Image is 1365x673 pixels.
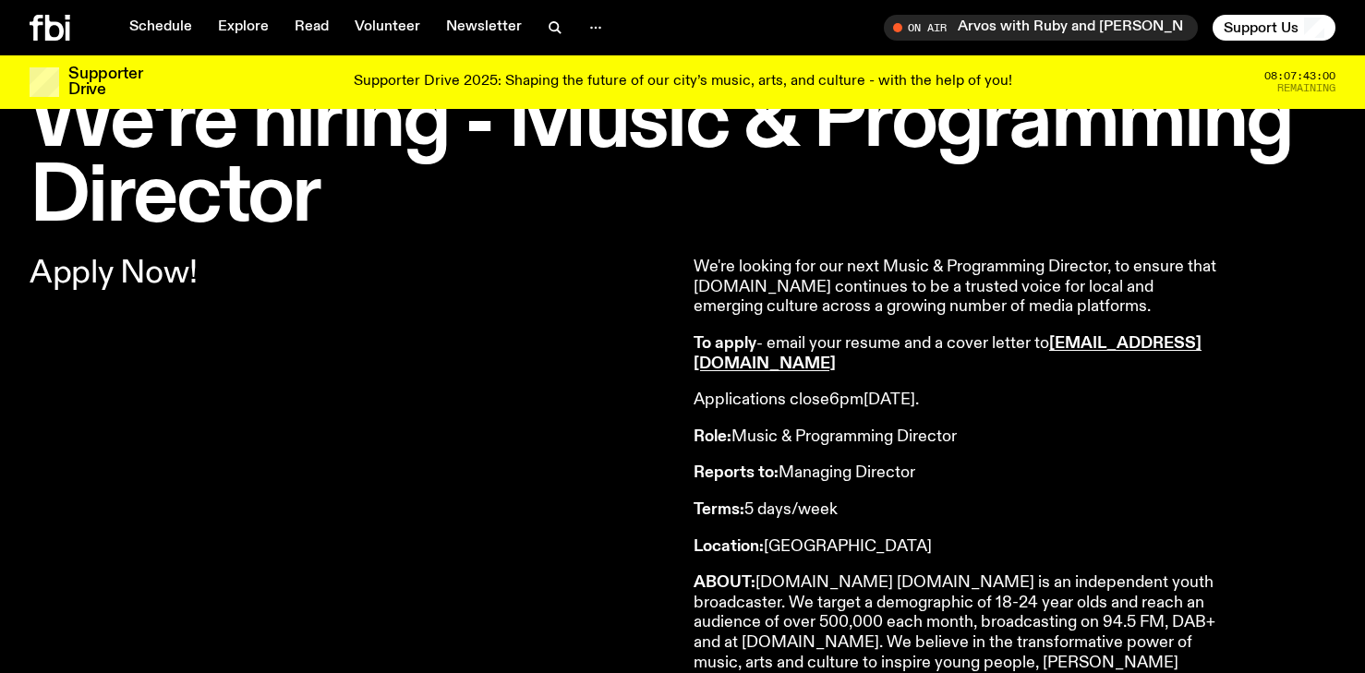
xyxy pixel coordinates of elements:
[68,66,142,98] h3: Supporter Drive
[694,537,1226,558] p: [GEOGRAPHIC_DATA]
[354,74,1012,90] p: Supporter Drive 2025: Shaping the future of our city’s music, arts, and culture - with the help o...
[1264,71,1335,81] span: 08:07:43:00
[694,428,731,445] strong: Role:
[694,334,1226,374] p: - email your resume and a cover letter to
[694,427,1226,448] p: Music & Programming Director
[694,335,1202,372] a: [EMAIL_ADDRESS][DOMAIN_NAME]
[1224,19,1299,36] span: Support Us
[30,86,1335,235] h1: We're hiring - Music & Programming Director
[694,335,756,352] strong: To apply
[694,463,1226,484] p: Managing Director
[1277,83,1335,93] span: Remaining
[30,258,671,289] p: Apply Now!
[435,15,533,41] a: Newsletter
[694,464,779,481] strong: Reports to:
[694,258,1226,318] p: We're looking for our next Music & Programming Director, to ensure that [DOMAIN_NAME] continues t...
[694,574,755,591] strong: ABOUT:
[694,501,744,518] strong: Terms:
[344,15,431,41] a: Volunteer
[694,538,764,555] strong: Location:
[694,391,1226,411] p: Applications close 6pm[DATE].
[118,15,203,41] a: Schedule
[284,15,340,41] a: Read
[207,15,280,41] a: Explore
[694,500,1226,521] p: 5 days/week
[884,15,1198,41] button: On AirArvos with Ruby and [PERSON_NAME]
[1213,15,1335,41] button: Support Us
